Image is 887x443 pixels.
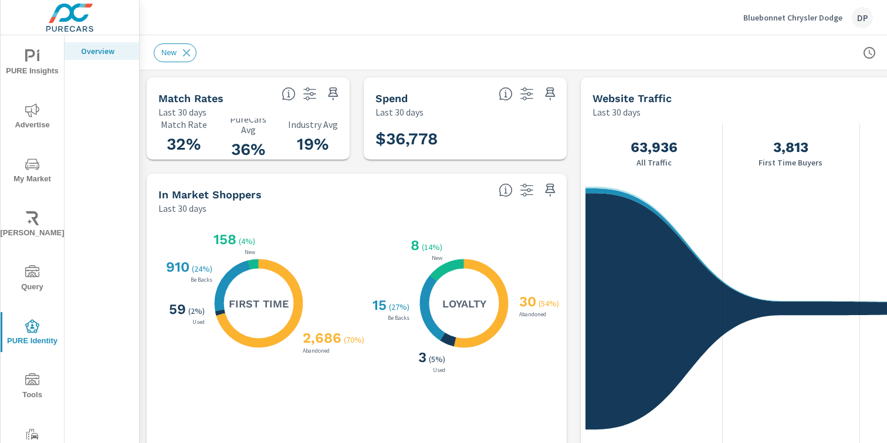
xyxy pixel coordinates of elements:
p: PureCars Avg [223,114,273,135]
h5: Loyalty [442,297,486,310]
span: Loyalty: Matched has purchased from the dealership before and has exhibited a preference through ... [499,183,513,197]
div: DP [852,7,873,28]
h3: 30 [517,293,536,310]
h3: 158 [211,231,236,248]
p: Last 30 days [158,201,206,215]
p: Match Rate [158,119,209,130]
h5: First Time [229,297,289,310]
h3: 59 [167,301,186,317]
span: Tools [4,373,60,402]
h5: Match Rates [158,92,224,104]
span: [PERSON_NAME] [4,211,60,240]
h3: 15 [370,297,387,313]
div: New [154,43,197,62]
p: Used [431,367,448,373]
span: Save this to your personalized report [541,181,560,199]
p: ( 54% ) [539,298,561,309]
p: Abandoned [300,348,332,354]
p: New [429,255,445,261]
p: ( 14% ) [422,242,445,252]
p: ( 70% ) [344,334,367,345]
h3: 8 [408,237,419,253]
span: My Market [4,157,60,186]
span: New [154,48,184,57]
span: PURE Insights [4,49,60,78]
p: ( 24% ) [192,263,215,274]
h5: In Market Shoppers [158,188,262,201]
span: Total PureCars DigAdSpend. Data sourced directly from the Ad Platforms. Non-Purecars DigAd client... [499,87,513,101]
h3: 2,686 [300,330,341,346]
p: Used [190,319,207,325]
p: Bluebonnet Chrysler Dodge [743,12,842,23]
p: Overview [81,45,130,57]
p: ( 5% ) [429,354,448,364]
span: Query [4,265,60,294]
h3: 19% [287,134,338,154]
h3: $36,778 [375,129,438,149]
p: Be Backs [188,277,215,283]
p: Industry Avg [287,119,338,130]
h3: 36% [223,140,273,160]
h5: Website Traffic [593,92,672,104]
p: Last 30 days [158,105,206,119]
span: Advertise [4,103,60,132]
p: Be Backs [385,315,412,321]
h3: 910 [164,259,189,275]
p: New [242,249,258,255]
h5: Spend [375,92,408,104]
span: Match rate: % of Identifiable Traffic. Pure Identity avg: Avg match rate of all PURE Identity cus... [282,87,296,101]
span: Save this to your personalized report [324,84,343,103]
h3: 3 [416,349,426,366]
span: Save this to your personalized report [541,84,560,103]
p: ( 27% ) [389,302,412,312]
p: ( 4% ) [239,236,258,246]
p: ( 2% ) [188,306,207,316]
span: PURE Identity [4,319,60,348]
div: Overview [65,42,139,60]
p: Abandoned [517,312,549,317]
p: Last 30 days [375,105,424,119]
h3: 32% [158,134,209,154]
p: Last 30 days [593,105,641,119]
